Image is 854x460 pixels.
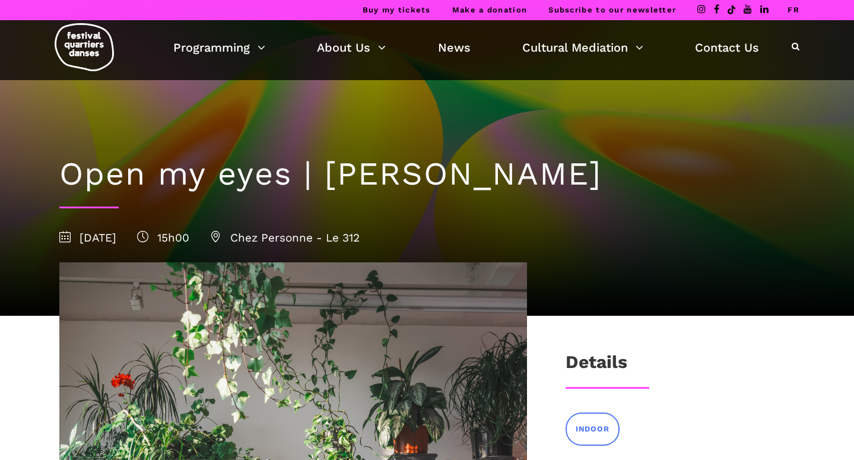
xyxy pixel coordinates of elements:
h3: Details [566,351,627,381]
span: [DATE] [59,231,116,245]
img: logo-fqd-med [55,23,114,71]
a: Buy my tickets [363,5,431,14]
a: Subscribe to our newsletter [548,5,676,14]
span: 15h00 [137,231,189,245]
a: About Us [317,37,386,58]
a: Contact Us [695,37,759,58]
a: Programming [173,37,265,58]
a: FR [788,5,799,14]
a: Cultural Mediation [522,37,643,58]
a: News [438,37,471,58]
a: INDOOR [566,413,620,445]
span: INDOOR [576,423,609,436]
a: Make a donation [452,5,528,14]
h1: Open my eyes | [PERSON_NAME] [59,155,795,193]
span: Chez Personne - Le 312 [210,231,360,245]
